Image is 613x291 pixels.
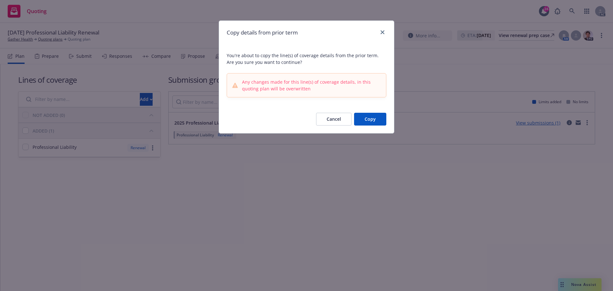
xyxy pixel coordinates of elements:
a: close [379,28,386,36]
h1: Copy details from prior term [227,28,298,37]
button: Copy [354,113,386,126]
span: You're about to copy the line(s) of coverage details from the prior term. Are you sure you want t... [227,52,386,65]
span: Any changes made for this line(s) of coverage details, in this quoting plan will be overwritten [242,79,381,92]
button: Cancel [316,113,352,126]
